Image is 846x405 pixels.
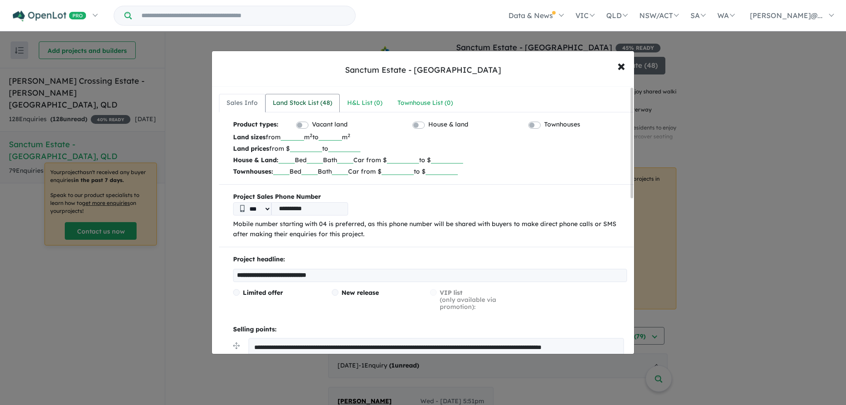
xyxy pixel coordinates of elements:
p: Mobile number starting with 04 is preferred, as this phone number will be shared with buyers to m... [233,219,627,240]
b: House & Land: [233,156,278,164]
input: Try estate name, suburb, builder or developer [134,6,353,25]
b: Project Sales Phone Number [233,192,627,202]
span: [PERSON_NAME]@... [750,11,823,20]
div: Sanctum Estate - [GEOGRAPHIC_DATA] [345,64,501,76]
div: Townhouse List ( 0 ) [397,98,453,108]
b: Product types: [233,119,278,131]
img: drag.svg [233,342,240,349]
b: Townhouses: [233,167,273,175]
div: Land Stock List ( 48 ) [273,98,332,108]
label: House & land [428,119,468,130]
label: Townhouses [544,119,580,130]
div: Sales Info [226,98,258,108]
span: Limited offer [243,289,283,297]
b: Land prices [233,145,269,152]
sup: 2 [348,132,350,138]
span: × [617,56,625,75]
b: Land sizes [233,133,266,141]
p: from $ to [233,143,627,154]
p: from m to m [233,131,627,143]
label: Vacant land [312,119,348,130]
p: Bed Bath Car from $ to $ [233,166,627,177]
img: Phone icon [240,205,245,212]
span: New release [341,289,379,297]
sup: 2 [310,132,312,138]
div: H&L List ( 0 ) [347,98,382,108]
p: Bed Bath Car from $ to $ [233,154,627,166]
img: Openlot PRO Logo White [13,11,86,22]
p: Project headline: [233,254,627,265]
p: Selling points: [233,324,627,335]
